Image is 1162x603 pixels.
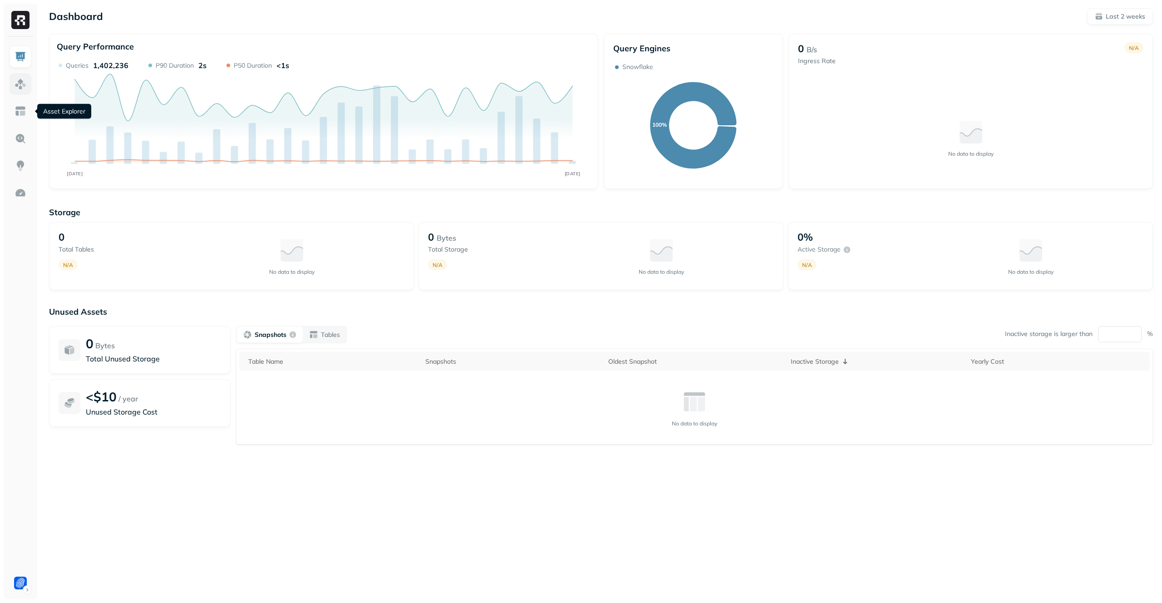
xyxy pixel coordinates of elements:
[269,268,315,275] p: No data to display
[639,268,684,275] p: No data to display
[798,231,813,243] p: 0%
[948,150,994,157] p: No data to display
[248,357,418,366] div: Table Name
[1147,330,1153,338] p: %
[428,245,549,254] p: Total storage
[15,78,26,90] img: Assets
[1008,268,1054,275] p: No data to display
[1106,12,1145,21] p: Last 2 weeks
[798,245,841,254] p: Active storage
[15,105,26,117] img: Asset Explorer
[86,389,117,405] p: <$10
[66,61,89,70] p: Queries
[425,357,601,366] div: Snapshots
[49,306,1153,317] p: Unused Assets
[59,245,180,254] p: Total tables
[15,160,26,172] img: Insights
[234,61,272,70] p: P50 Duration
[15,133,26,144] img: Query Explorer
[57,41,134,52] p: Query Performance
[971,357,1146,366] div: Yearly Cost
[321,331,340,339] p: Tables
[67,171,83,177] tspan: [DATE]
[613,43,773,54] p: Query Engines
[802,262,812,268] p: N/A
[15,187,26,199] img: Optimization
[86,406,221,417] p: Unused Storage Cost
[1129,44,1139,51] p: N/A
[437,232,456,243] p: Bytes
[156,61,194,70] p: P90 Duration
[798,57,836,65] p: Ingress Rate
[428,231,434,243] p: 0
[49,207,1153,217] p: Storage
[1005,330,1093,338] p: Inactive storage is larger than
[118,393,138,404] p: / year
[63,262,73,268] p: N/A
[49,10,103,23] p: Dashboard
[652,121,667,128] text: 100%
[798,42,804,55] p: 0
[37,104,91,119] div: Asset Explorer
[565,171,581,177] tspan: [DATE]
[86,336,94,351] p: 0
[672,420,717,427] p: No data to display
[198,61,207,70] p: 2s
[14,577,27,589] img: Forter
[608,357,783,366] div: Oldest Snapshot
[1087,8,1153,25] button: Last 2 weeks
[255,331,286,339] p: Snapshots
[433,262,443,268] p: N/A
[86,353,221,364] p: Total Unused Storage
[622,63,653,71] p: Snowflake
[59,231,64,243] p: 0
[807,44,817,55] p: B/s
[276,61,289,70] p: <1s
[11,11,30,29] img: Ryft
[791,357,839,366] p: Inactive Storage
[93,61,128,70] p: 1,402,236
[15,51,26,63] img: Dashboard
[95,340,115,351] p: Bytes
